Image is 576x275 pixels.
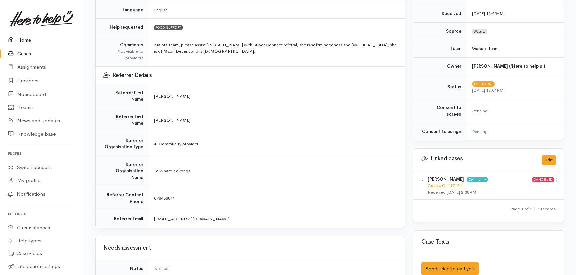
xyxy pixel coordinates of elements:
td: Team [413,40,467,58]
td: Status [413,75,467,99]
td: Referrer Organisation Type [96,132,149,156]
td: Referrer Organisation Name [96,156,149,186]
span: 078438811 [154,195,175,201]
span: [PERSON_NAME] [154,93,190,99]
div: Not visible to providers [103,48,143,61]
td: Language [96,1,149,19]
button: Edit [542,155,556,165]
span: Website [472,29,487,34]
div: Not set [154,265,397,272]
span: ● [154,141,157,147]
div: Received [DATE] 2:38PM [428,189,532,196]
td: Referrer Last Name [96,108,149,132]
td: Referrer Email [96,210,149,228]
h3: Linked cases [421,155,534,162]
b: [PERSON_NAME] [428,176,464,182]
span: Community provider [154,141,198,147]
div: [DATE] 12:04PM [472,87,556,94]
span: Cancelled [532,177,554,182]
h6: Profile [8,149,75,158]
td: English [149,1,405,19]
td: Help requested [96,19,149,36]
h3: Referrer Details [103,72,397,79]
b: [PERSON_NAME] ('Here to help u') [472,63,545,69]
td: Received [413,5,467,23]
span: Te Whare Kokonga [154,168,191,174]
a: Case #C-117144 [428,183,462,188]
td: Kia ora team, please assist [PERSON_NAME] with Super Connect referral, she is softmindedness and ... [149,36,405,67]
td: Comments [96,36,149,67]
div: Pending [472,108,556,114]
span: Waikato team [472,46,499,51]
span: Screening [472,81,495,87]
span: | [534,206,536,212]
span: [EMAIL_ADDRESS][DOMAIN_NAME] [154,216,230,222]
span: Community [467,177,488,182]
h3: Needs assessment [103,245,397,251]
small: Page 1 of 1 1 records [510,206,556,212]
td: Consent to screen [413,99,467,123]
td: Consent to assign [413,123,467,140]
td: Referrer Contact Phone [96,186,149,210]
h3: Case Texts [421,239,556,245]
td: Source [413,22,467,40]
h6: Settings [8,209,75,218]
div: Pending [472,128,556,135]
time: [DATE] 11:45AM [472,11,504,16]
td: Referrer First Name [96,84,149,108]
span: FOOD SUPPORT [154,25,183,30]
td: Owner [413,57,467,75]
span: [PERSON_NAME] [154,117,190,123]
